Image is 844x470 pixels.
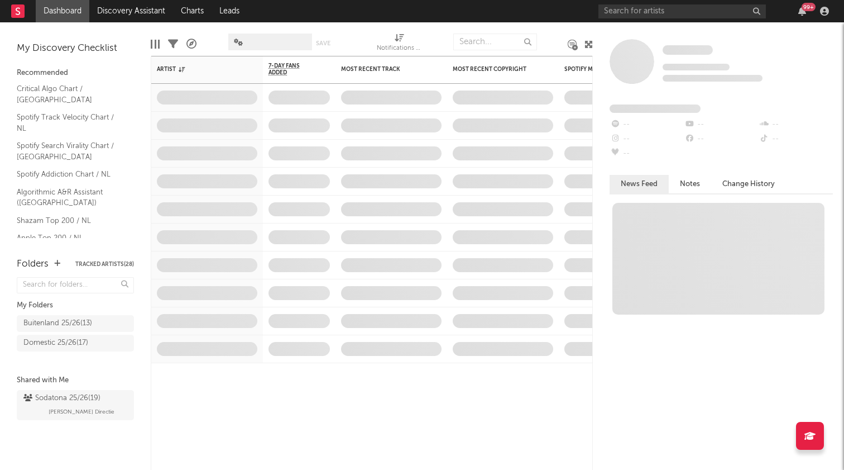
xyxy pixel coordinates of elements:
div: Artist [157,66,241,73]
a: Spotify Search Virality Chart / [GEOGRAPHIC_DATA] [17,140,123,163]
a: Sodatona 25/26(19)[PERSON_NAME] Directie [17,390,134,420]
div: -- [684,132,758,146]
div: Most Recent Track [341,66,425,73]
div: My Discovery Checklist [17,42,134,55]
span: Tracking Since: [DATE] [663,64,730,70]
span: Fans Added by Platform [610,105,701,113]
div: Edit Columns [151,28,160,60]
input: Search... [453,34,537,50]
button: Change History [711,175,786,193]
span: 7-Day Fans Added [268,63,313,76]
div: Notifications (Artist) [377,28,421,60]
button: Tracked Artists(28) [75,262,134,267]
div: -- [610,146,684,161]
a: Domestic 25/26(17) [17,335,134,352]
button: Notes [669,175,711,193]
div: -- [759,117,833,132]
a: Critical Algo Chart / [GEOGRAPHIC_DATA] [17,83,123,106]
input: Search for artists [598,4,766,18]
input: Search for folders... [17,277,134,293]
div: -- [610,117,684,132]
div: -- [684,117,758,132]
div: 99 + [802,3,816,11]
div: -- [759,132,833,146]
span: [PERSON_NAME] Directie [49,405,114,419]
a: Apple Top 200 / NL [17,232,123,244]
div: Domestic 25/26 ( 17 ) [23,336,88,350]
div: Recommended [17,67,134,80]
a: Shazam Top 200 / NL [17,215,123,227]
div: Notifications (Artist) [377,42,421,55]
div: Filters [168,28,178,60]
div: Folders [17,258,49,271]
button: 99+ [798,7,806,16]
div: Spotify Monthly Listeners [564,66,648,73]
span: 0 fans last week [663,75,763,82]
div: Sodatona 25/26 ( 19 ) [23,392,100,405]
a: Buitenland 25/26(13) [17,315,134,332]
div: My Folders [17,299,134,312]
div: Buitenland 25/26 ( 13 ) [23,317,92,330]
div: Most Recent Copyright [453,66,536,73]
span: Some Artist [663,45,713,55]
a: Algorithmic A&R Assistant ([GEOGRAPHIC_DATA]) [17,186,123,209]
button: News Feed [610,175,669,193]
a: Spotify Addiction Chart / NL [17,168,123,181]
div: -- [610,132,684,146]
a: Spotify Track Velocity Chart / NL [17,111,123,134]
div: Shared with Me [17,374,134,387]
a: Some Artist [663,45,713,56]
button: Save [316,40,330,46]
div: A&R Pipeline [186,28,196,60]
